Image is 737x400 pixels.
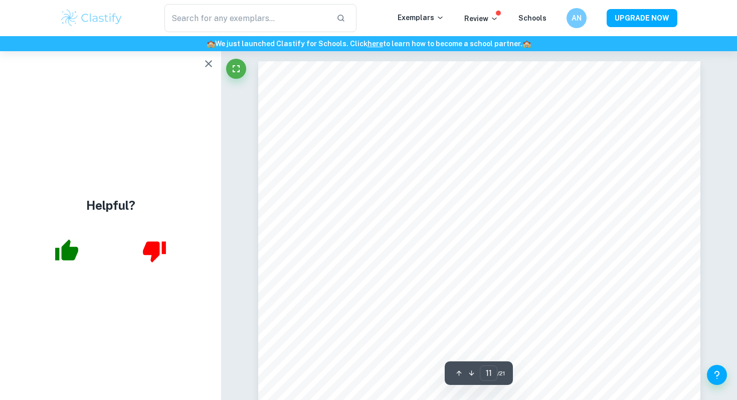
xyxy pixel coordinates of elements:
[571,13,583,24] h6: AN
[707,365,727,385] button: Help and Feedback
[86,196,135,214] h4: Helpful?
[164,4,328,32] input: Search for any exemplars...
[607,9,677,27] button: UPGRADE NOW
[464,13,498,24] p: Review
[522,40,531,48] span: 🏫
[567,8,587,28] button: AN
[226,59,246,79] button: Fullscreen
[367,40,383,48] a: here
[2,38,735,49] h6: We just launched Clastify for Schools. Click to learn how to become a school partner.
[207,40,215,48] span: 🏫
[518,14,546,22] a: Schools
[497,369,505,378] span: / 21
[398,12,444,23] p: Exemplars
[60,8,123,28] img: Clastify logo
